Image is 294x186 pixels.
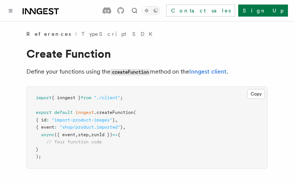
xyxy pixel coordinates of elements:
[52,95,81,100] span: { inngest }
[26,47,268,60] h1: Create Function
[91,132,112,137] span: runId })
[130,6,139,15] button: Find something...
[94,110,133,115] span: .createFunction
[26,30,71,38] span: References
[75,110,94,115] span: inngest
[133,110,136,115] span: (
[189,68,227,75] a: Inngest client
[60,125,120,130] span: "shop/product.imported"
[54,132,75,137] span: ({ event
[112,132,118,137] span: =>
[110,69,150,75] code: createFunction
[36,117,46,123] span: { id
[46,117,49,123] span: :
[78,132,89,137] span: step
[36,154,41,159] span: );
[54,125,57,130] span: :
[94,95,120,100] span: "./client"
[36,125,54,130] span: { event
[36,110,52,115] span: export
[166,5,235,17] a: Contact sales
[52,117,112,123] span: "import-product-images"
[142,6,160,15] button: Toggle dark mode
[54,110,73,115] span: default
[26,66,268,77] p: Define your functions using the method on the .
[120,125,123,130] span: }
[112,117,115,123] span: }
[247,89,265,99] button: Copy
[123,125,126,130] span: ,
[238,5,288,17] a: Sign Up
[46,139,102,144] span: // Your function code
[75,132,78,137] span: ,
[89,132,91,137] span: ,
[81,95,91,100] span: from
[115,117,118,123] span: ,
[6,6,15,15] button: Toggle navigation
[81,30,157,38] a: TypeScript SDK
[36,147,38,152] span: }
[118,132,120,137] span: {
[36,95,52,100] span: import
[120,95,123,100] span: ;
[41,132,54,137] span: async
